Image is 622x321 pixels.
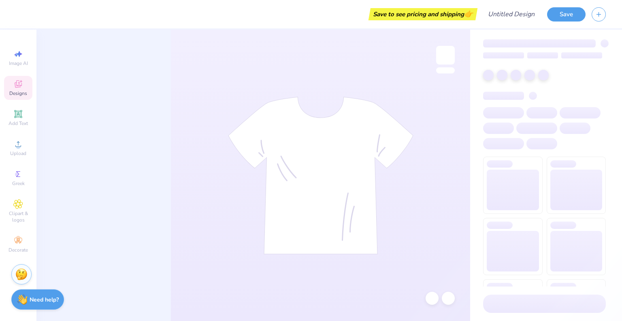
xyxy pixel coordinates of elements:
[9,120,28,127] span: Add Text
[30,296,59,304] strong: Need help?
[9,247,28,253] span: Decorate
[10,150,26,157] span: Upload
[9,60,28,67] span: Image AI
[371,8,475,20] div: Save to see pricing and shipping
[228,97,413,254] img: tee-skeleton.svg
[547,7,586,22] button: Save
[9,90,27,97] span: Designs
[12,180,25,187] span: Greek
[4,210,32,223] span: Clipart & logos
[464,9,473,19] span: 👉
[481,6,541,22] input: Untitled Design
